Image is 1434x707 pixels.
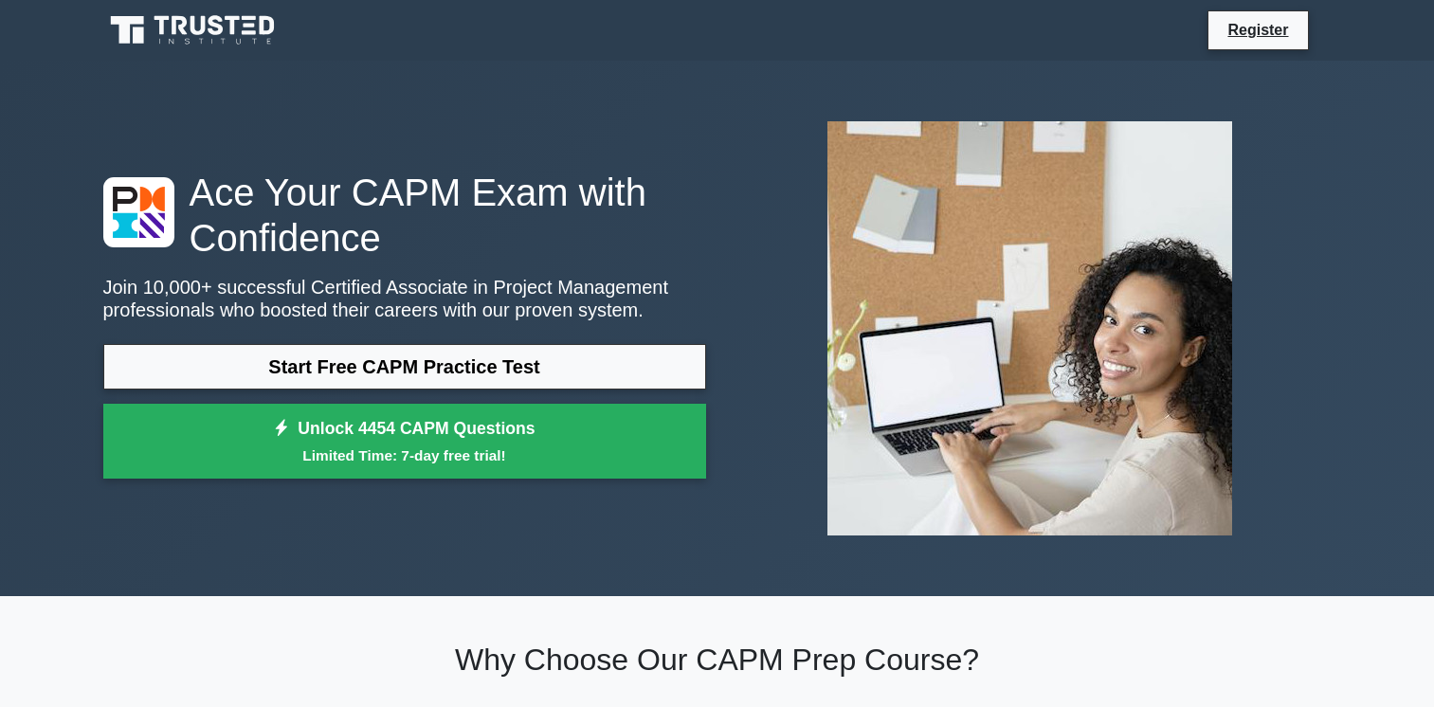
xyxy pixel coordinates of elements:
[127,444,682,466] small: Limited Time: 7-day free trial!
[103,276,706,321] p: Join 10,000+ successful Certified Associate in Project Management professionals who boosted their...
[103,170,706,261] h1: Ace Your CAPM Exam with Confidence
[1216,18,1299,42] a: Register
[103,642,1332,678] h2: Why Choose Our CAPM Prep Course?
[103,344,706,390] a: Start Free CAPM Practice Test
[103,404,706,480] a: Unlock 4454 CAPM QuestionsLimited Time: 7-day free trial!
